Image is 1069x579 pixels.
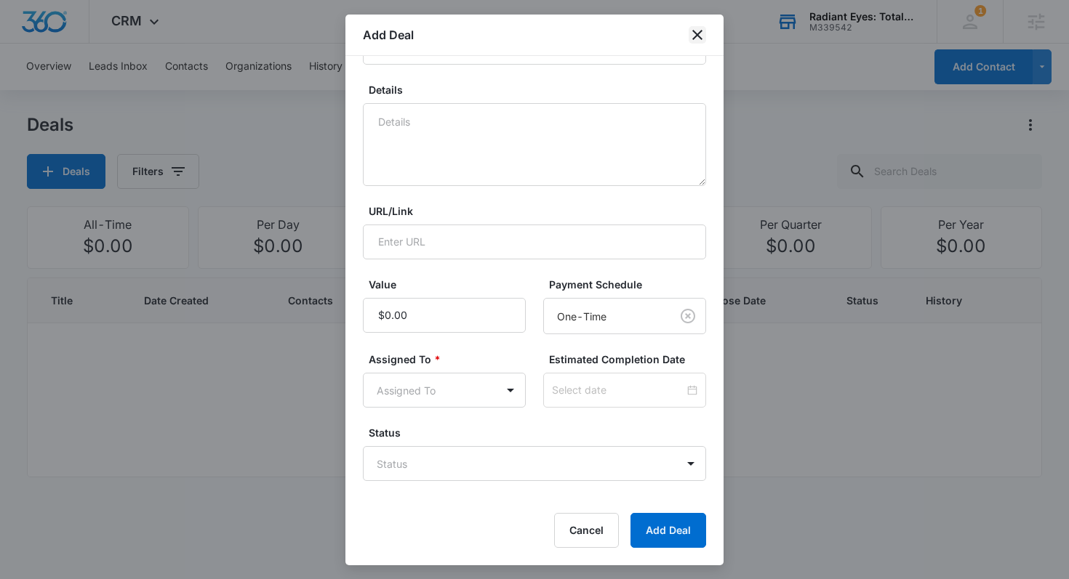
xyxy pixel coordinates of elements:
[630,513,706,548] button: Add Deal
[552,382,684,398] input: Select date
[369,203,712,219] label: URL/Link
[369,82,712,97] label: Details
[549,352,712,367] label: Estimated Completion Date
[369,352,532,367] label: Assigned To
[676,304,700,328] button: Clear
[369,277,532,292] label: Value
[363,224,706,259] input: Enter URL
[363,298,526,333] input: Value
[549,277,712,292] label: Payment Schedule
[369,425,712,440] label: Status
[554,513,619,548] button: Cancel
[689,26,706,44] button: close
[363,26,414,44] h1: Add Deal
